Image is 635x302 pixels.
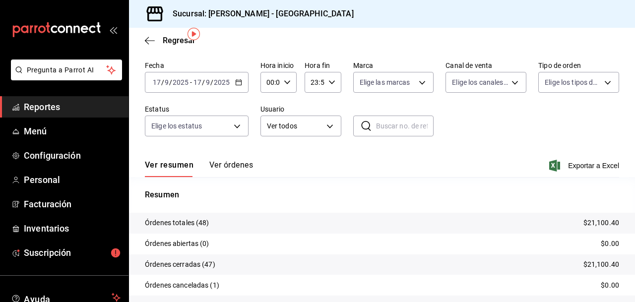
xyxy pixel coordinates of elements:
[210,78,213,86] span: /
[583,259,619,270] p: $21,100.40
[145,259,215,270] p: Órdenes cerradas (47)
[545,77,601,87] span: Elige los tipos de orden
[202,78,205,86] span: /
[360,77,410,87] span: Elige las marcas
[209,160,253,177] button: Ver órdenes
[260,106,341,113] label: Usuario
[145,160,253,177] div: navigation tabs
[172,78,189,86] input: ----
[145,280,219,291] p: Órdenes canceladas (1)
[24,149,121,162] span: Configuración
[145,62,249,69] label: Fecha
[24,246,121,259] span: Suscripción
[151,121,202,131] span: Elige los estatus
[145,36,195,45] button: Regresar
[188,28,200,40] img: Tooltip marker
[145,218,209,228] p: Órdenes totales (48)
[24,100,121,114] span: Reportes
[205,78,210,86] input: --
[305,62,341,69] label: Hora fin
[24,197,121,211] span: Facturación
[376,116,434,136] input: Buscar no. de referencia
[145,160,193,177] button: Ver resumen
[452,77,508,87] span: Elige los canales de venta
[145,239,209,249] p: Órdenes abiertas (0)
[152,78,161,86] input: --
[538,62,619,69] label: Tipo de orden
[213,78,230,86] input: ----
[445,62,526,69] label: Canal de venta
[24,222,121,235] span: Inventarios
[165,8,354,20] h3: Sucursal: [PERSON_NAME] - [GEOGRAPHIC_DATA]
[27,65,107,75] span: Pregunta a Parrot AI
[163,36,195,45] span: Regresar
[24,124,121,138] span: Menú
[145,189,619,201] p: Resumen
[583,218,619,228] p: $21,100.40
[260,62,297,69] label: Hora inicio
[7,72,122,82] a: Pregunta a Parrot AI
[601,239,619,249] p: $0.00
[193,78,202,86] input: --
[161,78,164,86] span: /
[267,121,323,131] span: Ver todos
[11,60,122,80] button: Pregunta a Parrot AI
[109,26,117,34] button: open_drawer_menu
[24,173,121,186] span: Personal
[601,280,619,291] p: $0.00
[145,106,249,113] label: Estatus
[169,78,172,86] span: /
[190,78,192,86] span: -
[551,160,619,172] button: Exportar a Excel
[353,62,434,69] label: Marca
[164,78,169,86] input: --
